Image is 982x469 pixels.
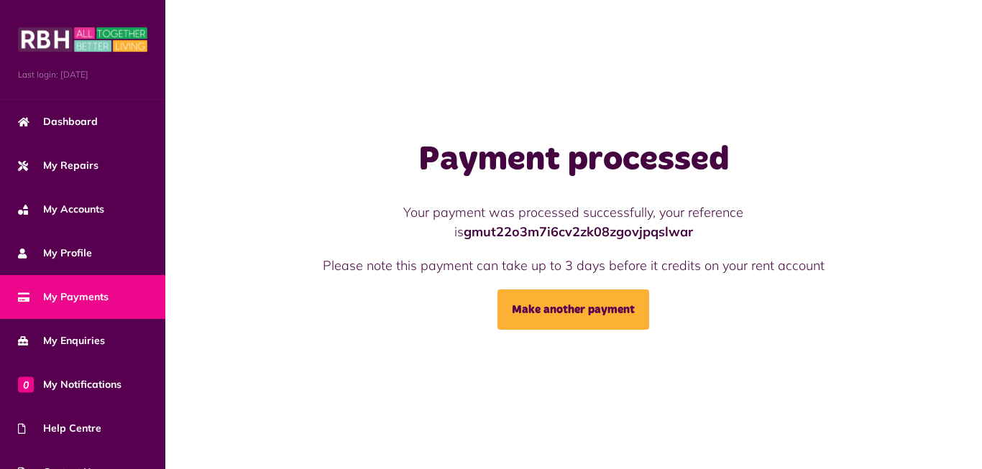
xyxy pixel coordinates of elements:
[18,68,147,81] span: Last login: [DATE]
[18,421,101,436] span: Help Centre
[18,376,34,392] span: 0
[18,377,121,392] span: My Notifications
[296,256,851,275] p: Please note this payment can take up to 3 days before it credits on your rent account
[18,114,98,129] span: Dashboard
[18,158,98,173] span: My Repairs
[18,25,147,54] img: MyRBH
[18,246,92,261] span: My Profile
[464,223,693,240] strong: gmut22o3m7i6cv2zk08zgovjpqslwar
[497,289,649,330] a: Make another payment
[296,139,851,181] h1: Payment processed
[18,333,105,348] span: My Enquiries
[18,202,104,217] span: My Accounts
[296,203,851,241] p: Your payment was processed successfully, your reference is
[18,289,109,305] span: My Payments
